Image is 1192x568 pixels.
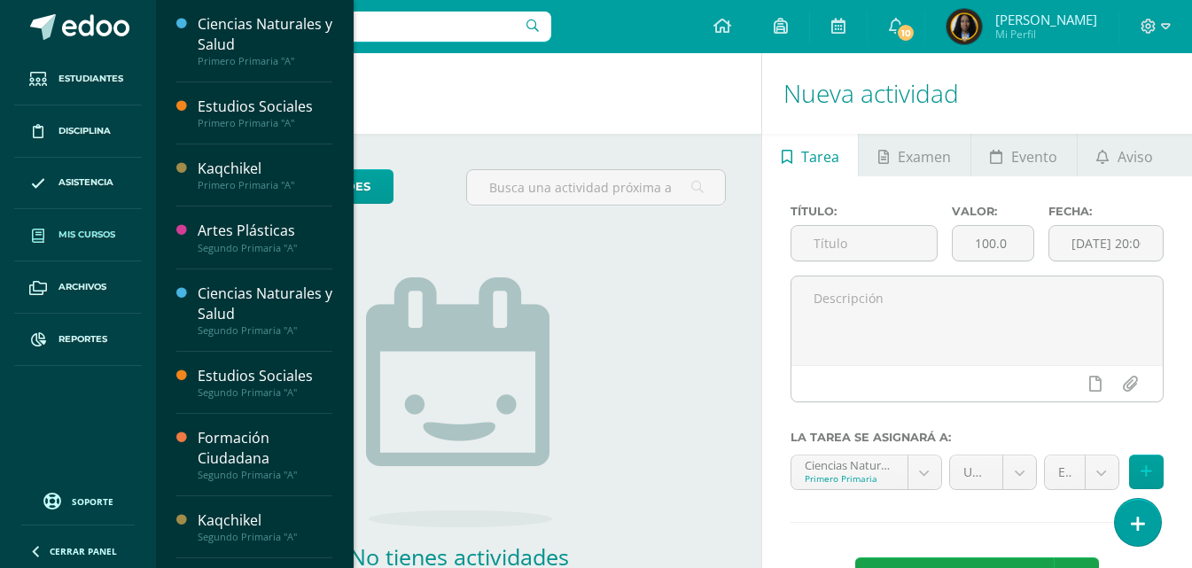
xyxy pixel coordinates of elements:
[198,366,332,399] a: Estudios SocialesSegundo Primaria "A"
[859,134,970,176] a: Examen
[791,226,937,261] input: Título
[21,488,135,512] a: Soporte
[198,386,332,399] div: Segundo Primaria "A"
[1078,134,1173,176] a: Aviso
[14,209,142,261] a: Mis cursos
[198,117,332,129] div: Primero Primaria "A"
[950,455,1036,489] a: Unidad 3
[198,428,332,481] a: Formación CiudadanaSegundo Primaria "A"
[198,242,332,254] div: Segundo Primaria "A"
[58,175,113,190] span: Asistencia
[198,469,332,481] div: Segundo Primaria "A"
[198,97,332,117] div: Estudios Sociales
[1045,455,1118,489] a: EVALUACIÓN (30.0pts)
[762,134,858,176] a: Tarea
[198,221,332,253] a: Artes PlásticasSegundo Primaria "A"
[198,159,332,191] a: KaqchikelPrimero Primaria "A"
[995,27,1097,42] span: Mi Perfil
[947,9,982,44] img: 209057f62bb55dc6146cf931a6e890a2.png
[783,53,1171,134] h1: Nueva actividad
[58,332,107,346] span: Reportes
[58,72,123,86] span: Estudiantes
[58,124,111,138] span: Disciplina
[50,545,117,557] span: Cerrar panel
[1011,136,1057,178] span: Evento
[898,136,951,178] span: Examen
[805,455,894,472] div: Ciencias Naturales y Salud 'A'
[58,228,115,242] span: Mis cursos
[995,11,1097,28] span: [PERSON_NAME]
[168,12,551,42] input: Busca un usuario...
[198,14,332,55] div: Ciencias Naturales y Salud
[198,324,332,337] div: Segundo Primaria "A"
[14,53,142,105] a: Estudiantes
[1118,136,1153,178] span: Aviso
[467,170,726,205] input: Busca una actividad próxima aquí...
[198,14,332,67] a: Ciencias Naturales y SaludPrimero Primaria "A"
[198,284,332,337] a: Ciencias Naturales y SaludSegundo Primaria "A"
[791,455,941,489] a: Ciencias Naturales y Salud 'A'Primero Primaria
[801,136,839,178] span: Tarea
[198,428,332,469] div: Formación Ciudadana
[72,495,113,508] span: Soporte
[1048,205,1164,218] label: Fecha:
[791,431,1164,444] label: La tarea se asignará a:
[14,158,142,210] a: Asistencia
[1058,455,1071,489] span: EVALUACIÓN (30.0pts)
[198,159,332,179] div: Kaqchikel
[198,284,332,324] div: Ciencias Naturales y Salud
[953,226,1033,261] input: Puntos máximos
[14,105,142,158] a: Disciplina
[952,205,1034,218] label: Valor:
[971,134,1077,176] a: Evento
[58,280,106,294] span: Archivos
[198,97,332,129] a: Estudios SocialesPrimero Primaria "A"
[198,510,332,543] a: KaqchikelSegundo Primaria "A"
[791,205,938,218] label: Título:
[198,221,332,241] div: Artes Plásticas
[177,53,740,134] h1: Actividades
[198,366,332,386] div: Estudios Sociales
[198,510,332,531] div: Kaqchikel
[1049,226,1163,261] input: Fecha de entrega
[14,261,142,314] a: Archivos
[198,179,332,191] div: Primero Primaria "A"
[198,531,332,543] div: Segundo Primaria "A"
[963,455,989,489] span: Unidad 3
[896,23,915,43] span: 10
[14,314,142,366] a: Reportes
[366,277,552,527] img: no_activities.png
[805,472,894,485] div: Primero Primaria
[198,55,332,67] div: Primero Primaria "A"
